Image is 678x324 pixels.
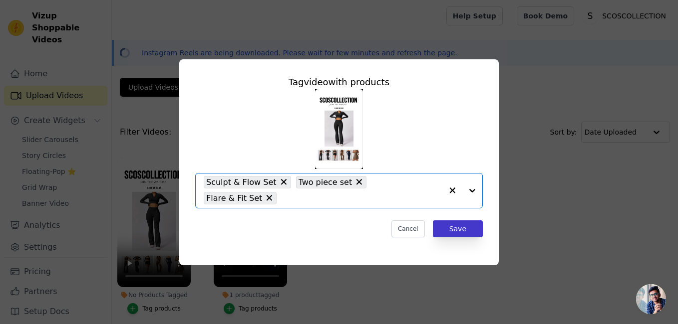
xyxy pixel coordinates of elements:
[206,192,262,204] span: Flare & Fit Set
[315,89,363,169] img: reel-preview-fgnpht-xs.myshopify.com-3543337518586087832_52018556632.jpeg
[391,220,425,237] button: Cancel
[206,176,277,188] span: Sculpt & Flow Set
[299,176,352,188] span: Two piece set
[433,220,483,237] button: Save
[636,284,666,314] a: Open de chat
[195,75,483,89] div: Tag video with products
